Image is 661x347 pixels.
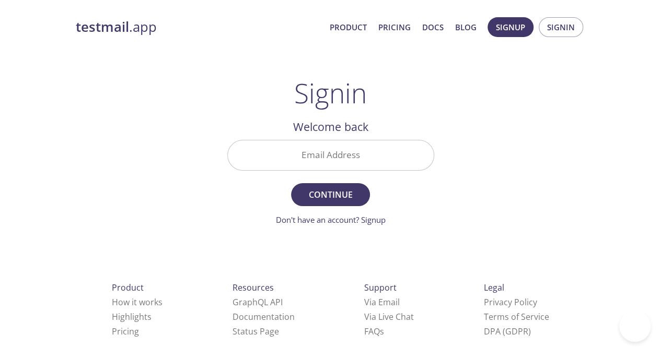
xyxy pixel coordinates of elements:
a: Documentation [233,311,295,322]
span: Signin [547,20,575,34]
a: Terms of Service [484,311,549,322]
iframe: Help Scout Beacon - Open [619,310,651,342]
span: Product [112,282,144,293]
a: Don't have an account? Signup [276,214,386,225]
strong: testmail [76,18,129,36]
a: Pricing [378,20,411,34]
span: Continue [303,187,358,202]
button: Signin [539,17,583,37]
span: s [380,326,384,337]
a: Product [330,20,367,34]
a: Highlights [112,311,152,322]
span: Legal [484,282,504,293]
a: Via Live Chat [364,311,414,322]
a: FAQ [364,326,384,337]
a: Privacy Policy [484,296,537,308]
a: DPA (GDPR) [484,326,531,337]
a: Blog [455,20,477,34]
a: How it works [112,296,163,308]
a: GraphQL API [233,296,283,308]
a: Via Email [364,296,400,308]
button: Signup [488,17,534,37]
button: Continue [291,183,369,206]
a: Pricing [112,326,139,337]
span: Signup [496,20,525,34]
h1: Signin [294,77,367,109]
h2: Welcome back [227,118,434,136]
a: testmail.app [76,18,321,36]
a: Status Page [233,326,279,337]
a: Docs [422,20,444,34]
span: Support [364,282,397,293]
span: Resources [233,282,274,293]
